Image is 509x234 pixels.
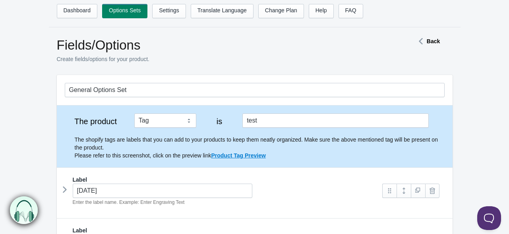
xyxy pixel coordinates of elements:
[65,117,127,125] label: The product
[339,4,363,18] a: FAQ
[204,117,235,125] label: is
[427,38,440,44] strong: Back
[57,55,387,63] p: Create fields/options for your product.
[102,4,147,18] a: Options Sets
[258,4,304,18] a: Change Plan
[65,83,445,97] input: General Options Set
[152,4,186,18] a: Settings
[73,199,185,205] em: Enter the label name. Example: Enter Engraving Text
[57,37,387,53] h1: Fields/Options
[191,4,254,18] a: Translate Language
[477,206,501,230] iframe: Toggle Customer Support
[9,196,37,224] img: bxm.png
[211,152,265,159] a: Product Tag Preview
[75,136,445,159] p: The shopify tags are labels that you can add to your products to keep them neatly organized. Make...
[73,176,87,184] label: Label
[415,38,440,44] a: Back
[309,4,334,18] a: Help
[57,4,98,18] a: Dashboard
